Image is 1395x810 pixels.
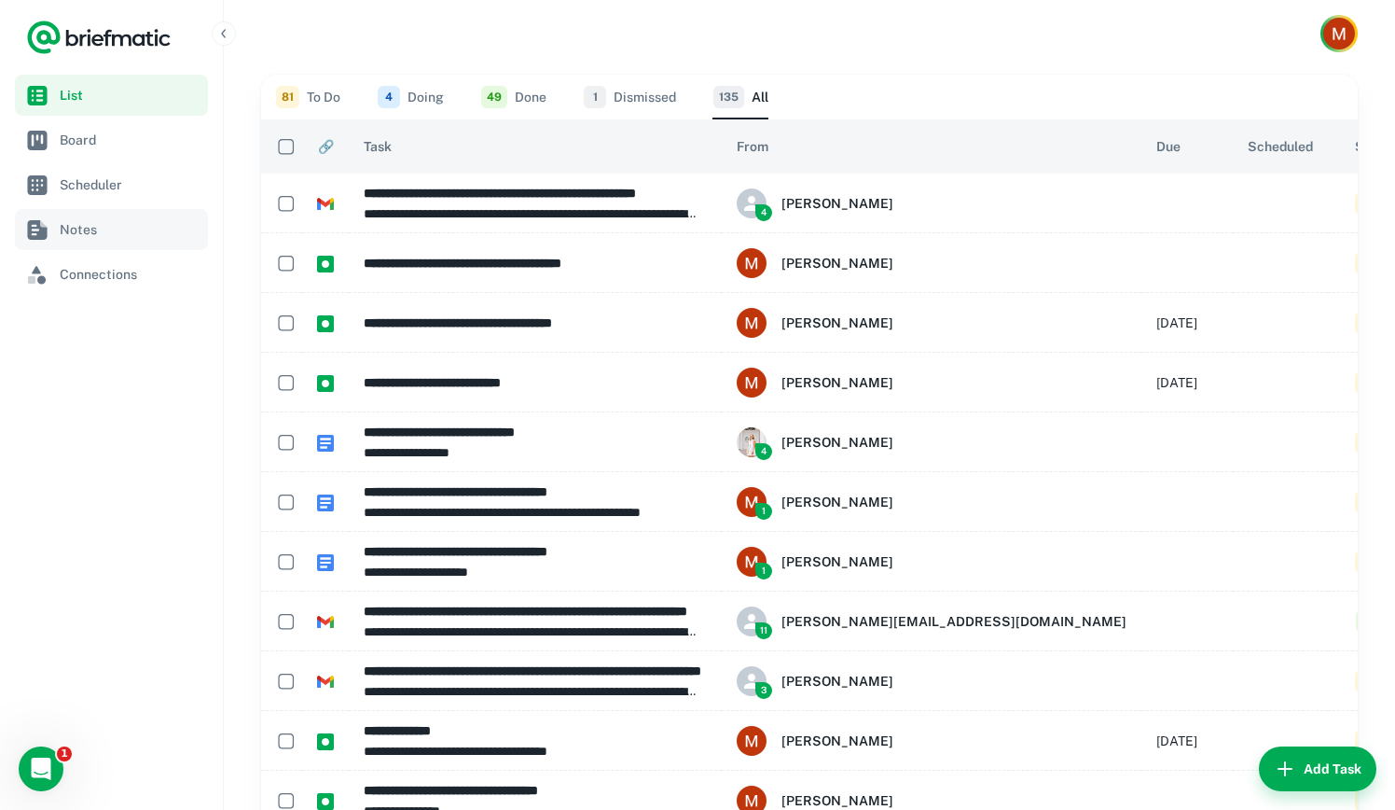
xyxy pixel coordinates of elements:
td: [DATE] [1141,293,1233,353]
div: Myranda James [737,726,1126,756]
span: 135 [713,86,744,108]
button: Account button [1320,15,1358,52]
span: 🔗 [318,135,334,158]
img: ACg8ocJAm6WYBaNNz5swGQ8Eie1GNMRYuK1J2cYTHpGzFbsEeTVu-w=s96-c [737,726,767,756]
button: All [713,75,768,119]
a: Board [15,119,208,161]
img: Myranda James [1323,18,1355,49]
h6: [PERSON_NAME] [781,313,893,333]
div: Myranda James [737,666,1126,696]
button: Dismissed [584,75,676,119]
span: 11 [755,622,772,639]
img: https://app.briefmatic.com/assets/integrations/gmail.png [317,614,334,631]
div: Angela Hagstrom [737,427,1126,457]
span: 1 [57,747,72,761]
span: 4 [755,443,772,460]
h6: [PERSON_NAME] [781,432,893,453]
h6: [PERSON_NAME] [781,372,893,393]
img: https://app.briefmatic.com/assets/integrations/manual.png [317,793,334,810]
img: https://app.briefmatic.com/assets/tasktypes/vnd.google-apps.document.png [317,435,334,452]
a: Scheduler [15,164,208,205]
img: https://app.briefmatic.com/assets/integrations/gmail.png [317,196,334,213]
img: ACg8ocJAm6WYBaNNz5swGQ8Eie1GNMRYuK1J2cYTHpGzFbsEeTVu-w=s96-c [737,368,767,398]
a: List [15,75,208,116]
div: Myranda James [737,308,1126,338]
span: 1 [584,86,606,108]
h6: [PERSON_NAME] [781,492,893,512]
span: Task [364,135,392,158]
img: ACg8ocILmfo0fIfBuLVkG56-V571e81B8VDS9zX0rh66Zmz4lzbOEg=s50-c-k-no [737,547,767,577]
h6: [PERSON_NAME] [781,253,893,273]
h6: [PERSON_NAME] [781,193,893,214]
button: Done [481,75,546,119]
h6: [PERSON_NAME] [781,671,893,691]
span: 1 [755,563,772,580]
h6: [PERSON_NAME] [781,731,893,751]
img: ALV-UjWpZt5JxsWFC-M75iVSjYo1hLaKMtRGMV47iew0i3Zfo6JL709NvA=s50-c-k-no [737,427,767,457]
span: List [60,85,200,105]
a: Logo [26,19,172,56]
img: https://app.briefmatic.com/assets/integrations/manual.png [317,375,334,392]
div: laura@nurturingmindsinafrica.org [737,607,1126,636]
img: https://app.briefmatic.com/assets/tasktypes/vnd.google-apps.document.png [317,554,334,571]
span: Scheduled [1248,135,1313,158]
span: 81 [276,86,299,108]
img: https://app.briefmatic.com/assets/tasktypes/vnd.google-apps.document.png [317,495,334,511]
td: [DATE] [1141,711,1233,771]
button: Add Task [1259,747,1376,791]
span: 3 [755,682,772,699]
img: https://app.briefmatic.com/assets/integrations/gmail.png [317,674,334,691]
img: https://app.briefmatic.com/assets/integrations/manual.png [317,256,334,272]
span: 1 [755,503,772,520]
a: Notes [15,209,208,250]
img: ACg8ocJAm6WYBaNNz5swGQ8Eie1GNMRYuK1J2cYTHpGzFbsEeTVu-w=s96-c [737,308,767,338]
div: Myranda James [737,547,1126,577]
img: https://app.briefmatic.com/assets/integrations/manual.png [317,733,334,750]
span: 49 [481,86,507,108]
button: Doing [378,75,444,119]
button: To Do [276,75,340,119]
span: Connections [60,264,200,285]
td: [DATE] [1141,353,1233,412]
h6: [PERSON_NAME][EMAIL_ADDRESS][DOMAIN_NAME] [781,611,1126,632]
a: Connections [15,254,208,295]
img: ACg8ocJAm6WYBaNNz5swGQ8Eie1GNMRYuK1J2cYTHpGzFbsEeTVu-w=s96-c [737,248,767,278]
span: 4 [755,204,772,221]
span: Done [1356,610,1395,633]
span: Board [60,130,200,150]
span: From [737,135,768,158]
span: 4 [378,86,400,108]
div: Myranda James [737,248,1126,278]
span: Scheduler [60,175,200,195]
img: https://app.briefmatic.com/assets/integrations/manual.png [317,315,334,332]
img: ACg8ocILmfo0fIfBuLVkG56-V571e81B8VDS9zX0rh66Zmz4lzbOEg=s50-c-k-no [737,487,767,517]
div: Myranda James [737,487,1126,517]
div: Myranda James [737,189,1126,218]
span: Due [1156,135,1181,158]
h6: [PERSON_NAME] [781,552,893,572]
iframe: Intercom live chat [19,747,63,791]
span: Notes [60,219,200,240]
div: Myranda James [737,368,1126,398]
